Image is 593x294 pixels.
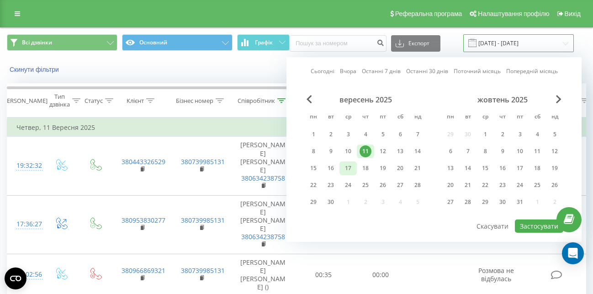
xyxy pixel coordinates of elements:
[531,128,543,140] div: 4
[342,162,354,174] div: 17
[462,162,474,174] div: 14
[477,178,494,192] div: ср 22 жовт 2025 р.
[514,162,526,174] div: 17
[497,179,508,191] div: 23
[237,34,290,51] button: Графік
[454,67,501,75] a: Поточний місяць
[494,161,511,175] div: чт 16 жовт 2025 р.
[339,178,357,192] div: ср 24 вер 2025 р.
[359,111,372,124] abbr: четвер
[241,174,285,182] a: 380634238758
[459,144,477,158] div: вт 7 жовт 2025 р.
[307,111,320,124] abbr: понеділок
[305,95,426,104] div: вересень 2025
[477,128,494,141] div: ср 1 жовт 2025 р.
[360,145,371,157] div: 11
[531,179,543,191] div: 25
[514,145,526,157] div: 10
[122,266,165,275] a: 380966869321
[462,196,474,208] div: 28
[85,97,103,105] div: Статус
[342,179,354,191] div: 24
[374,128,392,141] div: пт 5 вер 2025 р.
[409,178,426,192] div: нд 28 вер 2025 р.
[376,111,390,124] abbr: п’ятниця
[529,178,546,192] div: сб 25 жовт 2025 р.
[339,144,357,158] div: ср 10 вер 2025 р.
[497,196,508,208] div: 30
[307,95,312,103] span: Previous Month
[409,161,426,175] div: нд 21 вер 2025 р.
[339,161,357,175] div: ср 17 вер 2025 р.
[411,111,424,124] abbr: неділя
[412,128,424,140] div: 7
[515,219,563,233] button: Застосувати
[412,162,424,174] div: 21
[497,145,508,157] div: 9
[341,111,355,124] abbr: середа
[1,97,48,105] div: [PERSON_NAME]
[445,162,456,174] div: 13
[322,144,339,158] div: вт 9 вер 2025 р.
[546,161,563,175] div: нд 19 жовт 2025 р.
[548,111,561,124] abbr: неділя
[391,35,440,52] button: Експорт
[16,266,35,283] div: 12:02:56
[7,118,592,137] td: Четвер, 11 Вересня 2025
[339,128,357,141] div: ср 3 вер 2025 р.
[445,145,456,157] div: 6
[445,179,456,191] div: 20
[311,67,334,75] a: Сьогодні
[478,266,514,283] span: Розмова не відбулась
[497,128,508,140] div: 2
[176,97,213,105] div: Бізнес номер
[392,178,409,192] div: сб 27 вер 2025 р.
[497,162,508,174] div: 16
[478,10,549,17] span: Налаштування профілю
[305,161,322,175] div: пн 15 вер 2025 р.
[531,145,543,157] div: 11
[377,162,389,174] div: 19
[16,215,35,233] div: 17:36:27
[394,145,406,157] div: 13
[122,34,233,51] button: Основний
[362,67,401,75] a: Останні 7 днів
[506,67,558,75] a: Попередній місяць
[549,162,561,174] div: 19
[479,196,491,208] div: 29
[374,178,392,192] div: пт 26 вер 2025 р.
[357,178,374,192] div: чт 25 вер 2025 р.
[394,162,406,174] div: 20
[442,144,459,158] div: пн 6 жовт 2025 р.
[514,179,526,191] div: 24
[444,111,457,124] abbr: понеділок
[181,157,225,166] a: 380739985131
[462,179,474,191] div: 21
[357,144,374,158] div: чт 11 вер 2025 р.
[305,128,322,141] div: пн 1 вер 2025 р.
[377,145,389,157] div: 12
[392,144,409,158] div: сб 13 вер 2025 р.
[459,195,477,209] div: вт 28 жовт 2025 р.
[255,39,273,46] span: Графік
[7,65,64,74] button: Скинути фільтри
[307,145,319,157] div: 8
[325,145,337,157] div: 9
[479,145,491,157] div: 8
[479,128,491,140] div: 1
[477,161,494,175] div: ср 15 жовт 2025 р.
[340,67,356,75] a: Вчора
[394,128,406,140] div: 6
[412,145,424,157] div: 14
[322,195,339,209] div: вт 30 вер 2025 р.
[22,39,52,46] span: Всі дзвінки
[307,196,319,208] div: 29
[305,144,322,158] div: пн 8 вер 2025 р.
[5,267,26,289] button: Open CMP widget
[494,128,511,141] div: чт 2 жовт 2025 р.
[546,144,563,158] div: нд 12 жовт 2025 р.
[478,111,492,124] abbr: середа
[393,111,407,124] abbr: субота
[479,179,491,191] div: 22
[459,161,477,175] div: вт 14 жовт 2025 р.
